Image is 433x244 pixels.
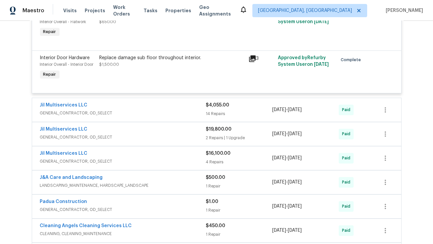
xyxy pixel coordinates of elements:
span: - [272,227,302,234]
span: Properties [165,7,191,14]
span: - [272,203,302,210]
span: [PERSON_NAME] [383,7,423,14]
span: Paid [342,131,353,137]
a: Jil Multiservices LLC [40,127,88,132]
span: - [272,179,302,185]
div: 2 Repairs | 1 Upgrade [206,135,273,141]
a: Jil Multiservices LLC [40,151,88,156]
span: $650.00 [100,20,116,24]
span: [DATE] [272,204,286,209]
span: Paid [342,203,353,210]
span: CLEANING, CLEANING_MAINTENANCE [40,230,206,237]
span: Paid [342,106,353,113]
span: Complete [341,57,364,63]
span: [DATE] [288,132,302,136]
span: GENERAL_CONTRACTOR, OD_SELECT [40,158,206,165]
div: 4 Repairs [206,159,273,165]
span: Approved by Refurby System User on [278,56,329,67]
span: Interior Overall - Flatwork [40,20,86,24]
span: Visits [63,7,77,14]
span: [DATE] [272,132,286,136]
span: GENERAL_CONTRACTOR, OD_SELECT [40,206,206,213]
div: 3 [248,55,274,62]
span: [DATE] [288,204,302,209]
span: $19,800.00 [206,127,232,132]
div: Replace damage sub floor throughout interior. [100,55,244,61]
span: [DATE] [288,156,302,160]
span: Paid [342,227,353,234]
a: J&A Care and Landscaping [40,175,103,180]
span: Repair [41,28,59,35]
span: [DATE] [272,180,286,184]
span: Repair [41,71,59,78]
span: - [272,155,302,161]
div: 14 Repairs [206,110,273,117]
div: 1 Repair [206,183,273,189]
span: LANDSCAPING_MAINTENANCE, HARDSCAPE_LANDSCAPE [40,182,206,189]
span: Maestro [22,7,44,14]
span: [DATE] [314,62,329,67]
a: Padua Construction [40,199,87,204]
span: - [272,106,302,113]
span: Tasks [144,8,157,13]
div: 1 Repair [206,207,273,214]
span: Paid [342,179,353,185]
span: [DATE] [272,107,286,112]
span: Work Orders [113,4,136,17]
span: GENERAL_CONTRACTOR, OD_SELECT [40,134,206,141]
a: Cleaning Angels Cleaning Services LLC [40,224,132,228]
span: $16,100.00 [206,151,231,156]
span: Interior Door Hardware [40,56,90,60]
span: $4,055.00 [206,103,230,107]
div: 1 Repair [206,231,273,238]
span: [DATE] [288,228,302,233]
span: [DATE] [272,156,286,160]
span: [DATE] [288,180,302,184]
span: GENERAL_CONTRACTOR, OD_SELECT [40,110,206,116]
span: Interior Overall - Interior Door [40,62,94,66]
span: $500.00 [206,175,226,180]
span: [GEOGRAPHIC_DATA], [GEOGRAPHIC_DATA] [258,7,352,14]
span: $450.00 [206,224,226,228]
span: Paid [342,155,353,161]
span: $1,500.00 [100,62,119,66]
span: $1.00 [206,199,219,204]
a: Jil Multiservices LLC [40,103,88,107]
span: Geo Assignments [199,4,232,17]
span: [DATE] [288,107,302,112]
span: [DATE] [314,20,329,24]
span: - [272,131,302,137]
span: [DATE] [272,228,286,233]
span: Projects [85,7,105,14]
